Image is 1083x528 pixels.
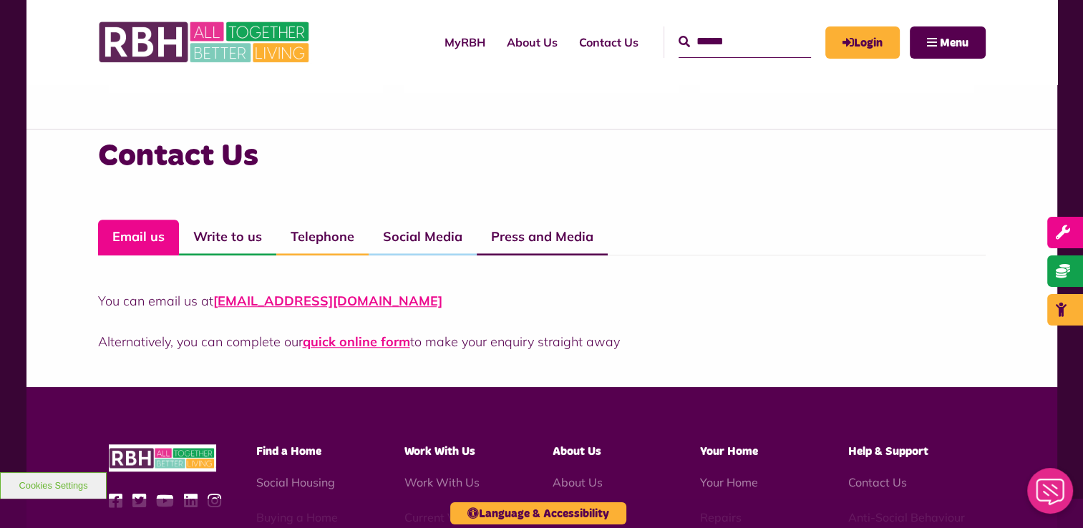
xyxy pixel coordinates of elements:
h3: Contact Us [98,136,986,177]
a: Your Home [700,475,758,489]
a: About Us [552,475,602,489]
a: Social Media [369,220,477,255]
img: RBH [98,14,313,70]
a: Press and Media [477,220,608,255]
a: About Us [496,23,568,62]
a: MyRBH [825,26,900,59]
a: Work With Us [404,475,480,489]
iframe: Netcall Web Assistant for live chat [1019,464,1083,528]
a: MyRBH [434,23,496,62]
input: Search [679,26,811,57]
a: Contact Us [568,23,649,62]
span: About Us [552,446,601,457]
span: Your Home [700,446,758,457]
a: quick online form [303,333,410,350]
a: Email us [98,220,179,255]
img: RBH [109,444,216,472]
a: [EMAIL_ADDRESS][DOMAIN_NAME] [213,293,442,309]
a: Write to us [179,220,276,255]
p: You can email us at [98,291,986,311]
a: Contact Us [848,475,907,489]
span: Menu [940,37,968,49]
span: Find a Home [256,446,321,457]
button: Language & Accessibility [450,502,626,524]
button: Navigation [910,26,986,59]
span: Work With Us [404,446,475,457]
a: Telephone [276,220,369,255]
p: Alternatively, you can complete our to make your enquiry straight away [98,332,986,351]
span: Help & Support [848,446,928,457]
a: Social Housing - open in a new tab [256,475,335,489]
